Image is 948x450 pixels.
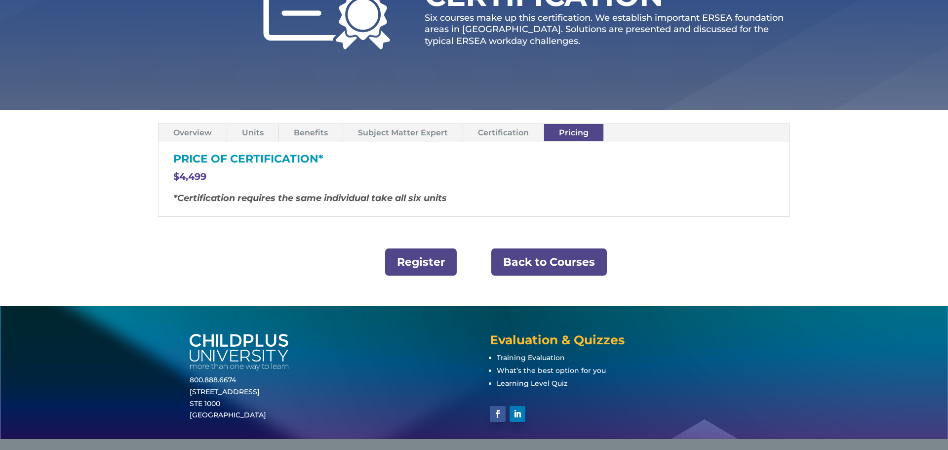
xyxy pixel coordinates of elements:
span: $4,499 [173,170,206,182]
a: Learning Level Quiz [497,379,567,388]
a: Certification [463,124,544,141]
a: [STREET_ADDRESS]STE 1000[GEOGRAPHIC_DATA] [190,387,266,420]
a: Follow on Facebook [490,406,506,422]
h3: PRICE OF CERTIFICATION* [173,154,775,169]
a: Benefits [279,124,343,141]
a: Back to Courses [491,248,607,276]
a: Units [227,124,278,141]
a: 800.888.6674 [190,375,236,384]
a: Subject Matter Expert [343,124,463,141]
em: *Certification requires the same individual take all six units [173,193,447,204]
img: white-cpu-wordmark [190,334,288,371]
a: Pricing [544,124,603,141]
a: What’s the best option for you [497,366,606,375]
a: Register [385,248,457,276]
p: Six courses make up this certification. We establish important ERSEA foundation areas in [GEOGRAP... [425,12,790,47]
a: Training Evaluation [497,353,565,362]
a: Overview [158,124,227,141]
a: Follow on LinkedIn [510,406,525,422]
h4: Evaluation & Quizzes [490,334,758,351]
